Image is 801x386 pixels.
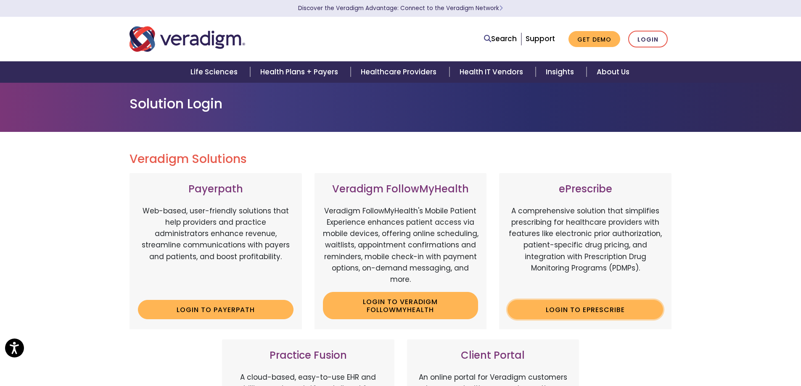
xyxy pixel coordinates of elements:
h1: Solution Login [130,96,672,112]
h3: Payerpath [138,183,293,195]
a: Get Demo [568,31,620,47]
a: About Us [587,61,640,83]
p: Veradigm FollowMyHealth's Mobile Patient Experience enhances patient access via mobile devices, o... [323,205,478,285]
a: Insights [536,61,587,83]
a: Login to Payerpath [138,300,293,319]
h2: Veradigm Solutions [130,152,672,166]
a: Login to ePrescribe [508,300,663,319]
h3: ePrescribe [508,183,663,195]
img: Veradigm logo [130,25,245,53]
a: Discover the Veradigm Advantage: Connect to the Veradigm NetworkLearn More [298,4,503,12]
p: A comprehensive solution that simplifies prescribing for healthcare providers with features like ... [508,205,663,294]
a: Login to Veradigm FollowMyHealth [323,292,478,319]
a: Login [628,31,668,48]
p: Web-based, user-friendly solutions that help providers and practice administrators enhance revenu... [138,205,293,294]
a: Health IT Vendors [449,61,536,83]
h3: Veradigm FollowMyHealth [323,183,478,195]
a: Health Plans + Payers [250,61,351,83]
h3: Client Portal [415,349,571,362]
a: Healthcare Providers [351,61,449,83]
h3: Practice Fusion [230,349,386,362]
a: Life Sciences [180,61,250,83]
a: Search [484,33,517,45]
a: Support [526,34,555,44]
span: Learn More [499,4,503,12]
